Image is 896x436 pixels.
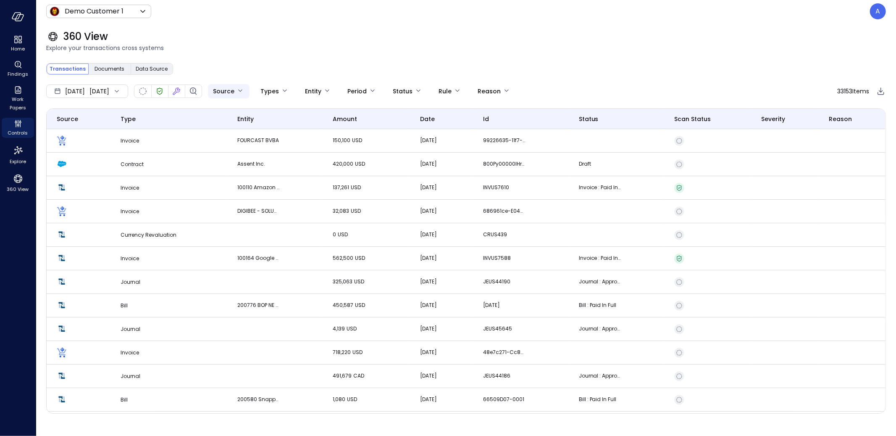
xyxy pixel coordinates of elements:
span: Source [57,114,78,124]
p: JEUS44186 [483,372,525,380]
span: Reason [829,114,852,124]
div: Not Scanned [674,136,684,146]
span: 360 View [7,185,29,193]
span: Transactions [50,65,86,73]
div: Not Scanned [674,348,684,358]
p: 137,261 [333,183,375,192]
span: Journal [121,373,140,380]
span: date [420,114,435,124]
span: Scan Status [674,114,711,124]
span: USD [354,278,364,285]
p: Journal : Approved for Posting [579,277,621,286]
span: USD [351,184,361,191]
p: Invoice : Paid In Full [579,254,621,262]
div: Assaf [870,3,886,19]
div: Not Scanned [139,87,147,95]
img: Netsuite [57,371,67,381]
div: Not Scanned [674,301,684,311]
span: Controls [8,129,28,137]
p: Invoice : Paid In Full [579,183,621,192]
p: Journal : Approved for Posting [579,325,621,333]
span: Data Source [136,65,168,73]
span: USD [347,396,357,403]
span: USD [347,325,357,332]
p: INVUS7588 [483,254,525,262]
p: 718,220 [333,348,375,357]
span: USD [355,160,365,167]
div: Not Scanned [674,230,684,240]
div: Home [2,34,34,54]
img: Salesforce [57,159,67,169]
div: Work Papers [2,84,34,113]
p: 0 [333,230,375,239]
div: Reason [478,84,501,98]
p: 150,100 [333,136,375,145]
p: 1,080 [333,395,375,404]
p: 4,139 [333,325,375,333]
span: USD [355,254,365,262]
div: Source [213,84,234,98]
div: Fixed [171,86,181,96]
span: entity [237,114,254,124]
p: [DATE] [483,301,525,309]
div: Not Scanned [674,206,684,217]
p: [DATE] [420,348,462,357]
p: [DATE] [420,372,462,380]
span: id [483,114,489,124]
img: Gcp [57,135,67,145]
p: [DATE] [420,160,462,168]
div: Not Scanned [674,371,684,381]
div: Finding [188,86,198,96]
span: USD [352,349,363,356]
span: USD [351,207,361,214]
img: Netsuite [57,300,67,310]
div: Not Scanned [674,395,684,405]
span: 360 View [63,30,108,43]
span: Contract [121,161,144,168]
p: A [876,6,880,16]
p: 491,679 [333,372,375,380]
p: [DATE] [420,230,462,239]
p: Bill : Paid In Full [579,301,621,309]
span: Invoice [121,208,139,215]
div: Not Scanned [674,277,684,287]
span: CAD [353,372,364,379]
div: Verified [674,183,684,193]
div: Rule [439,84,452,98]
span: Journal [121,325,140,333]
p: 99226635-11f7-4edf-a2c1-f37ba881dea0 [483,136,525,145]
span: amount [333,114,357,124]
p: 100110 Amazon Web Services (Partner) [237,183,279,192]
p: INVUS7610 [483,183,525,192]
p: 200580 Snappy App, Inc. - demo US [237,395,279,404]
span: Documents [95,65,125,73]
p: [DATE] [420,301,462,309]
span: Invoice [121,184,139,191]
div: 360 View [2,172,34,194]
span: Currency Revaluation [121,231,176,238]
span: Explore [10,157,26,166]
p: 66509D07-0001 [483,395,525,404]
img: Netsuite [57,324,67,334]
span: Severity [761,114,785,124]
span: [DATE] [65,87,85,96]
p: JEUS44190 [483,277,525,286]
p: [DATE] [420,183,462,192]
span: Findings [8,70,28,78]
span: 33153 Items [837,87,869,96]
div: Not Scanned [674,159,684,169]
p: Bill : Paid In Full [579,395,621,404]
span: USD [338,231,348,238]
span: Journal [121,278,140,285]
span: status [579,114,599,124]
img: Gcp [57,206,67,216]
div: Entity [305,84,321,98]
div: Period [347,84,367,98]
p: FOURCAST BVBA [237,136,279,145]
span: Work Papers [5,95,31,112]
p: [DATE] [420,207,462,215]
p: 325,063 [333,277,375,286]
span: Invoice [121,349,139,356]
img: Netsuite [57,277,67,287]
span: Type [121,114,136,124]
